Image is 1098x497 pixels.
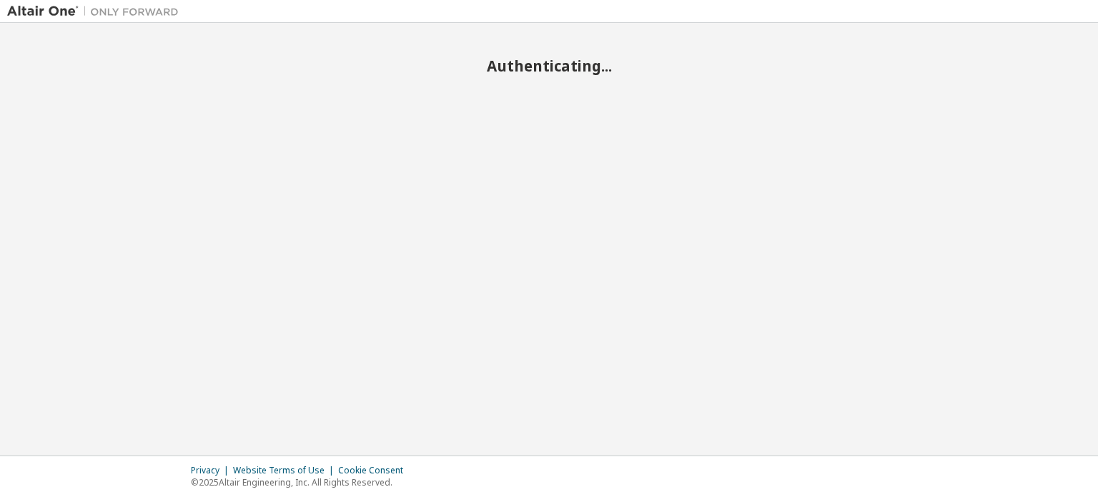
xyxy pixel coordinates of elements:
[338,465,412,476] div: Cookie Consent
[191,465,233,476] div: Privacy
[191,476,412,488] p: © 2025 Altair Engineering, Inc. All Rights Reserved.
[233,465,338,476] div: Website Terms of Use
[7,4,186,19] img: Altair One
[7,56,1091,75] h2: Authenticating...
